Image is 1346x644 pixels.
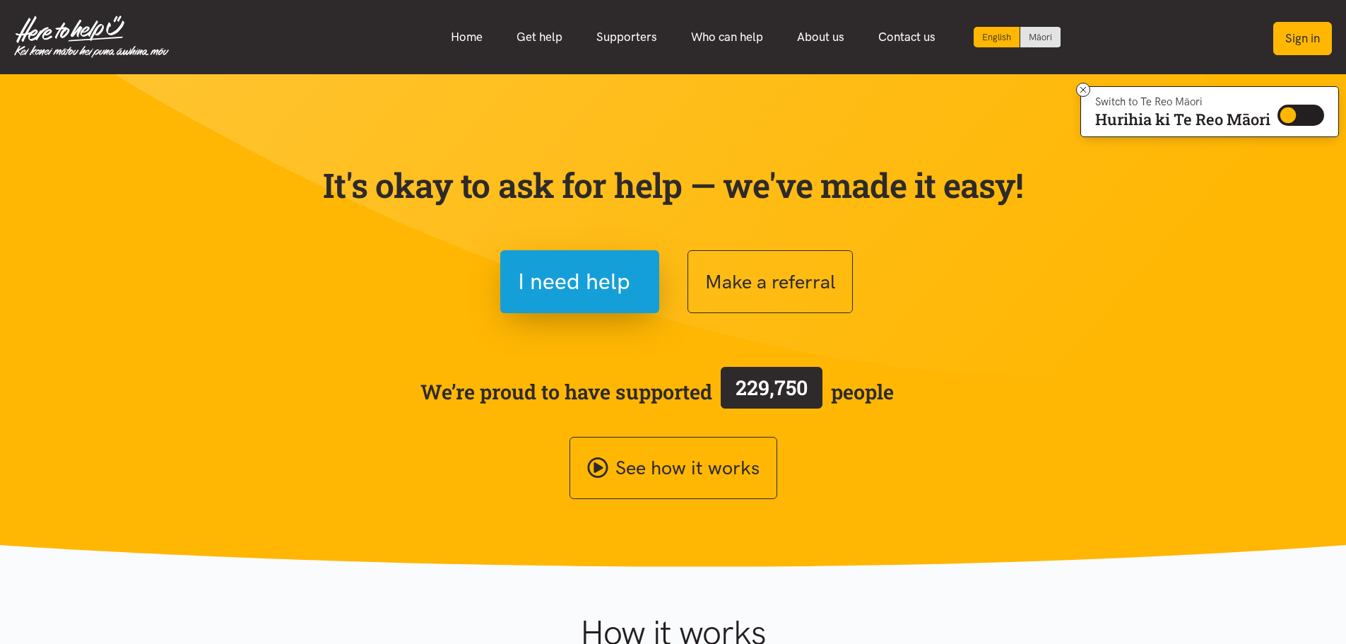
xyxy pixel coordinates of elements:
span: I need help [518,264,630,300]
button: Sign in [1273,22,1332,55]
a: Switch to Te Reo Māori [1020,27,1061,47]
div: Current language [974,27,1020,47]
img: Home [14,16,169,58]
a: Home [434,22,500,52]
button: I need help [500,250,659,313]
a: See how it works [569,437,777,500]
a: Get help [500,22,579,52]
p: It's okay to ask for help — we've made it easy! [320,165,1027,206]
a: Contact us [861,22,952,52]
button: Make a referral [687,250,853,313]
p: Hurihia ki Te Reo Māori [1095,113,1270,126]
a: 229,750 [712,364,831,419]
span: 229,750 [736,374,808,401]
div: Language toggle [974,27,1061,47]
a: About us [780,22,861,52]
a: Supporters [579,22,674,52]
span: We’re proud to have supported people [420,364,894,419]
p: Switch to Te Reo Māori [1095,98,1270,106]
a: Who can help [674,22,780,52]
